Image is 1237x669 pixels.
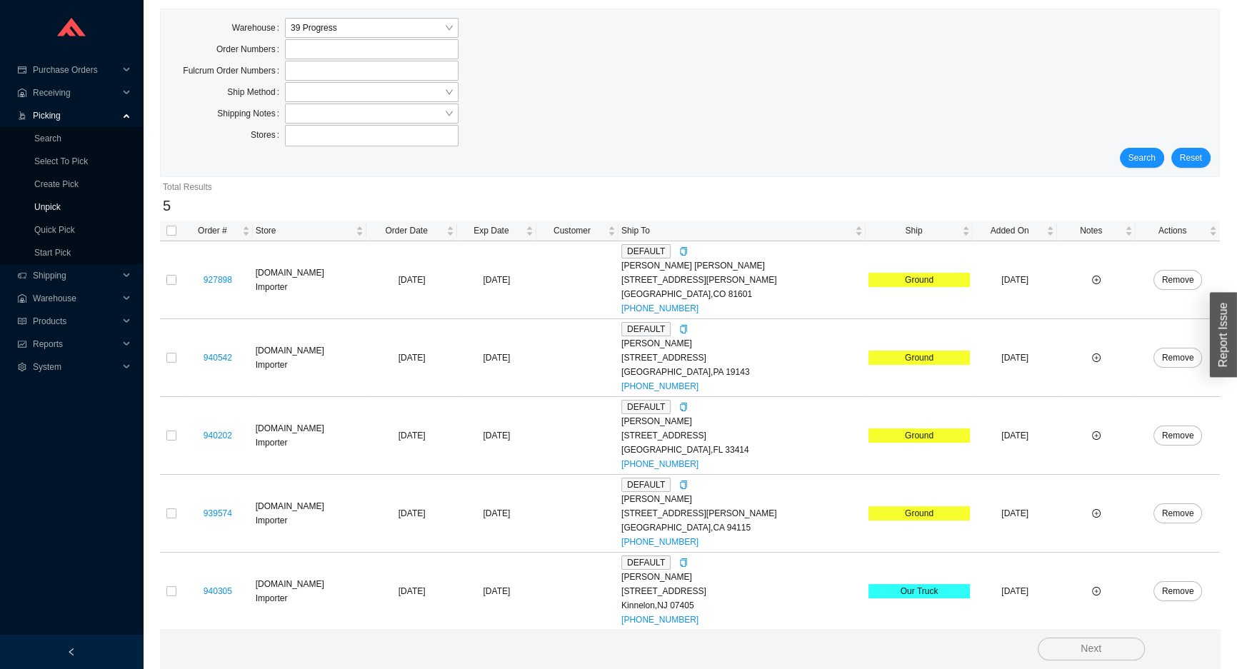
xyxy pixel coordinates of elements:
th: Actions sortable [1136,221,1220,241]
span: fund [17,340,27,348]
label: Shipping Notes [217,104,285,124]
div: [DATE] [460,506,534,520]
span: copy [679,325,688,333]
span: Purchase Orders [33,59,119,81]
div: [STREET_ADDRESS] [621,428,863,443]
th: Order Date sortable [366,221,456,241]
div: [DATE] [460,428,534,443]
button: Reset [1171,148,1211,168]
div: Ground [868,273,970,287]
a: 940542 [204,353,232,363]
span: copy [679,247,688,256]
span: Shipping [33,264,119,287]
a: Select To Pick [34,156,88,166]
span: Picking [33,104,119,127]
div: [DOMAIN_NAME] Importer [256,577,364,605]
button: Search [1120,148,1164,168]
span: copy [679,481,688,489]
div: Our Truck [868,584,970,598]
th: Store sortable [253,221,367,241]
a: 940202 [204,431,232,441]
td: [DATE] [366,241,456,319]
button: Remove [1153,270,1203,290]
span: copy [679,403,688,411]
span: plus-circle [1092,353,1101,362]
a: Unpick [34,202,61,212]
td: [DATE] [973,241,1057,319]
label: Ship Method [227,82,285,102]
div: [DATE] [460,273,534,287]
div: [PERSON_NAME] [621,570,863,584]
span: Remove [1162,584,1194,598]
div: [DATE] [460,584,534,598]
a: Start Pick [34,248,71,258]
span: Remove [1162,428,1194,443]
td: [DATE] [973,319,1057,397]
span: plus-circle [1092,431,1101,440]
a: 927898 [204,275,232,285]
a: 939574 [204,508,232,518]
div: Copy [679,322,688,336]
span: Notes [1060,223,1122,238]
label: Order Numbers [216,39,285,59]
td: [DATE] [973,553,1057,630]
span: 39 Progress [291,19,453,37]
td: [DATE] [366,319,456,397]
a: 940305 [204,586,232,596]
div: Ground [868,506,970,520]
div: [GEOGRAPHIC_DATA] , CO 81601 [621,287,863,301]
span: left [67,648,76,656]
label: Fulcrum Order Numbers [183,61,285,81]
button: Remove [1153,348,1203,368]
span: Remove [1162,506,1194,520]
td: [DATE] [366,475,456,553]
span: Customer [539,223,605,238]
a: Create Pick [34,179,79,189]
div: [DOMAIN_NAME] Importer [256,266,364,294]
span: Ship [868,223,959,238]
span: copy [679,558,688,567]
div: [STREET_ADDRESS] [621,351,863,365]
th: Order # sortable [183,221,253,241]
td: [DATE] [366,553,456,630]
div: [PERSON_NAME] [621,414,863,428]
span: DEFAULT [621,478,671,492]
td: [DATE] [366,397,456,475]
div: [PERSON_NAME] [621,492,863,506]
div: [GEOGRAPHIC_DATA] , FL 33414 [621,443,863,457]
button: Remove [1153,503,1203,523]
span: plus-circle [1092,276,1101,284]
span: System [33,356,119,378]
div: [DOMAIN_NAME] Importer [256,421,364,450]
th: Ship To sortable [618,221,866,241]
span: Products [33,310,119,333]
button: Next [1038,638,1145,660]
span: Added On [976,223,1043,238]
div: [DOMAIN_NAME] Importer [256,499,364,528]
div: Copy [679,400,688,414]
span: credit-card [17,66,27,74]
th: Added On sortable [973,221,1057,241]
span: Remove [1162,351,1194,365]
span: DEFAULT [621,555,671,570]
span: plus-circle [1092,587,1101,595]
div: Ground [868,428,970,443]
a: Quick Pick [34,225,75,235]
span: Exp Date [460,223,523,238]
span: read [17,317,27,326]
span: Store [256,223,354,238]
a: [PHONE_NUMBER] [621,303,698,313]
label: Warehouse [232,18,285,38]
span: Reports [33,333,119,356]
div: [DOMAIN_NAME] Importer [256,343,364,372]
span: DEFAULT [621,244,671,258]
div: [STREET_ADDRESS][PERSON_NAME] [621,506,863,520]
span: Ship To [621,223,852,238]
div: Total Results [163,180,1217,194]
span: 5 [163,198,171,213]
th: Notes sortable [1057,221,1136,241]
div: Kinnelon , NJ 07405 [621,598,863,613]
div: Copy [679,244,688,258]
a: [PHONE_NUMBER] [621,459,698,469]
a: [PHONE_NUMBER] [621,615,698,625]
